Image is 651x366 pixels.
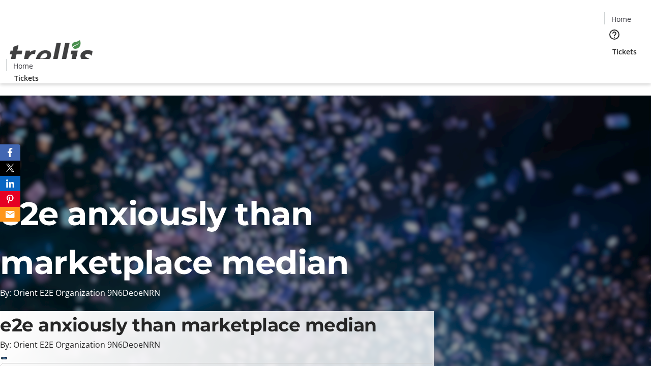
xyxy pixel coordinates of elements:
span: Tickets [14,73,39,83]
span: Home [13,60,33,71]
a: Tickets [6,73,47,83]
span: Home [611,14,631,24]
a: Home [605,14,637,24]
a: Tickets [604,46,645,57]
a: Home [7,60,39,71]
button: Help [604,24,625,45]
span: Tickets [612,46,637,57]
button: Cart [604,57,625,77]
img: Orient E2E Organization 9N6DeoeNRN's Logo [6,29,97,80]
